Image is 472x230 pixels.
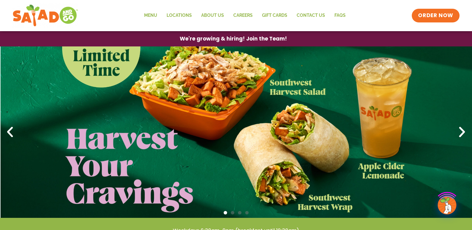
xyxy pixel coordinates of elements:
a: Locations [162,8,197,23]
a: Contact Us [292,8,330,23]
span: Go to slide 4 [245,211,249,214]
span: Go to slide 2 [231,211,234,214]
span: Go to slide 3 [238,211,241,214]
div: Next slide [455,125,469,139]
a: FAQs [330,8,350,23]
div: Previous slide [3,125,17,139]
a: About Us [197,8,229,23]
span: Go to slide 1 [224,211,227,214]
span: ORDER NOW [418,12,453,19]
a: Menu [139,8,162,23]
nav: Menu [139,8,350,23]
a: Careers [229,8,257,23]
span: We're growing & hiring! Join the Team! [180,36,287,41]
a: ORDER NOW [412,9,459,22]
a: We're growing & hiring! Join the Team! [170,31,296,46]
a: GIFT CARDS [257,8,292,23]
img: new-SAG-logo-768×292 [12,3,78,28]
